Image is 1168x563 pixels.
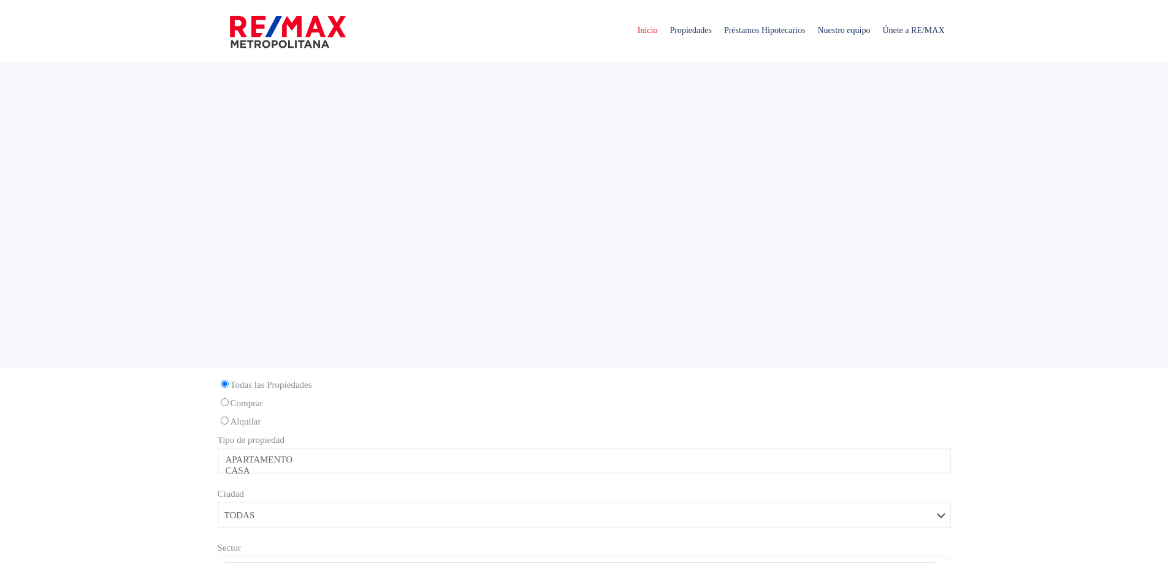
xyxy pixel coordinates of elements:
[218,396,951,411] label: Comprar
[718,12,812,49] span: Préstamos Hipotecarios
[230,13,346,50] img: remax-metropolitana-logo
[221,398,229,406] input: Comprar
[218,543,241,553] span: Sector
[218,377,951,393] label: Todas las Propiedades
[221,417,229,425] input: Alquilar
[218,489,244,499] span: Ciudad
[224,455,935,466] option: APARTAMENTO
[224,466,935,477] option: CASA
[876,12,950,49] span: Únete a RE/MAX
[663,12,717,49] span: Propiedades
[811,12,876,49] span: Nuestro equipo
[221,380,229,388] input: Todas las Propiedades
[218,435,284,445] span: Tipo de propiedad
[632,12,664,49] span: Inicio
[218,414,951,429] label: Alquilar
